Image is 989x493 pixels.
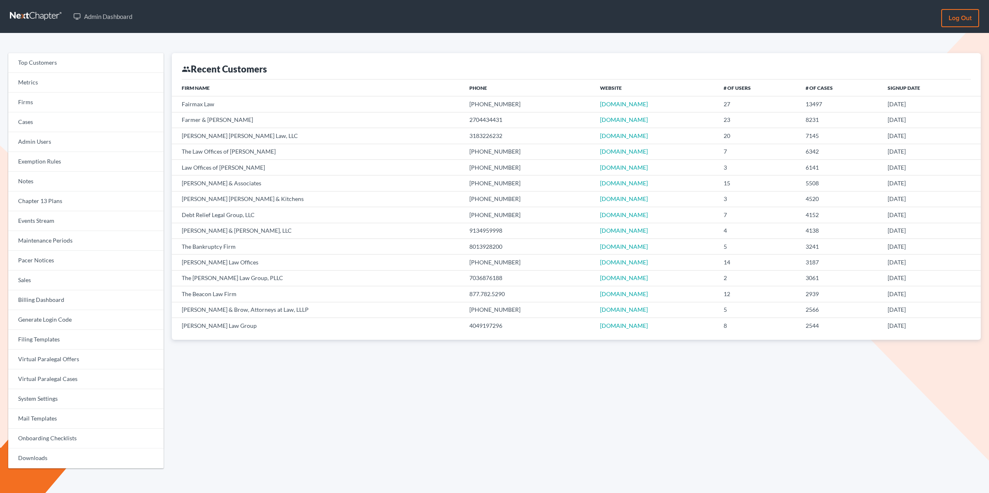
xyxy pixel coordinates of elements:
td: [DATE] [881,255,981,270]
a: Virtual Paralegal Cases [8,369,164,389]
td: 13497 [799,96,881,112]
a: [DOMAIN_NAME] [600,306,648,313]
td: 5508 [799,175,881,191]
a: [DOMAIN_NAME] [600,132,648,139]
a: Pacer Notices [8,251,164,271]
td: [DATE] [881,302,981,318]
td: [DATE] [881,128,981,144]
td: Farmer & [PERSON_NAME] [172,112,463,128]
a: [DOMAIN_NAME] [600,227,648,234]
i: group [182,65,191,74]
a: [DOMAIN_NAME] [600,116,648,123]
td: 15 [717,175,799,191]
a: [DOMAIN_NAME] [600,164,648,171]
td: 7 [717,144,799,159]
td: [DATE] [881,207,981,223]
td: 9134959998 [463,223,593,238]
td: [PHONE_NUMBER] [463,175,593,191]
th: Signup Date [881,79,981,96]
a: Onboarding Checklists [8,429,164,449]
td: 27 [717,96,799,112]
a: Billing Dashboard [8,290,164,310]
th: Website [593,79,717,96]
td: [DATE] [881,270,981,286]
td: 12 [717,286,799,302]
td: The Beacon Law Firm [172,286,463,302]
td: 6342 [799,144,881,159]
a: Generate Login Code [8,310,164,330]
td: [PERSON_NAME] & Brow, Attorneys at Law, LLLP [172,302,463,318]
th: Phone [463,79,593,96]
a: [DOMAIN_NAME] [600,211,648,218]
div: Recent Customers [182,63,267,75]
th: Firm Name [172,79,463,96]
a: Firms [8,93,164,112]
a: Notes [8,172,164,192]
a: Log out [941,9,979,27]
td: [DATE] [881,191,981,207]
td: 3187 [799,255,881,270]
a: Exemption Rules [8,152,164,172]
a: [DOMAIN_NAME] [600,290,648,297]
td: 8013928200 [463,238,593,254]
td: [DATE] [881,286,981,302]
td: [PERSON_NAME] & Associates [172,175,463,191]
td: Debt Relief Legal Group, LLC [172,207,463,223]
td: 877.782.5290 [463,286,593,302]
a: Admin Users [8,132,164,152]
td: 2566 [799,302,881,318]
a: [DOMAIN_NAME] [600,148,648,155]
a: [DOMAIN_NAME] [600,322,648,329]
td: 5 [717,302,799,318]
td: 8 [717,318,799,334]
td: 7036876188 [463,270,593,286]
a: [DOMAIN_NAME] [600,274,648,281]
td: 8231 [799,112,881,128]
td: 6141 [799,159,881,175]
a: [DOMAIN_NAME] [600,243,648,250]
td: [DATE] [881,144,981,159]
td: The Bankruptcy Firm [172,238,463,254]
a: Maintenance Periods [8,231,164,251]
td: 20 [717,128,799,144]
td: [DATE] [881,175,981,191]
td: [PHONE_NUMBER] [463,159,593,175]
a: Events Stream [8,211,164,231]
a: Cases [8,112,164,132]
a: [DOMAIN_NAME] [600,100,648,107]
td: 3241 [799,238,881,254]
a: Downloads [8,449,164,468]
td: 4520 [799,191,881,207]
td: 7145 [799,128,881,144]
td: [PHONE_NUMBER] [463,255,593,270]
td: 5 [717,238,799,254]
a: Mail Templates [8,409,164,429]
th: # of Users [717,79,799,96]
td: [PHONE_NUMBER] [463,191,593,207]
td: 23 [717,112,799,128]
td: [PHONE_NUMBER] [463,96,593,112]
a: Virtual Paralegal Offers [8,350,164,369]
td: The Law Offices of [PERSON_NAME] [172,144,463,159]
td: [PHONE_NUMBER] [463,302,593,318]
td: [PHONE_NUMBER] [463,207,593,223]
td: 4138 [799,223,881,238]
td: The [PERSON_NAME] Law Group, PLLC [172,270,463,286]
td: [PERSON_NAME] [PERSON_NAME] Law, LLC [172,128,463,144]
td: [DATE] [881,159,981,175]
td: 2704434431 [463,112,593,128]
td: [DATE] [881,318,981,334]
td: 4152 [799,207,881,223]
td: 14 [717,255,799,270]
td: [PERSON_NAME] [PERSON_NAME] & Kitchens [172,191,463,207]
td: [DATE] [881,96,981,112]
td: 3061 [799,270,881,286]
a: Chapter 13 Plans [8,192,164,211]
td: 4049197296 [463,318,593,334]
td: [DATE] [881,238,981,254]
td: [PERSON_NAME] Law Offices [172,255,463,270]
a: Top Customers [8,53,164,73]
td: [PERSON_NAME] Law Group [172,318,463,334]
th: # of Cases [799,79,881,96]
a: [DOMAIN_NAME] [600,259,648,266]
